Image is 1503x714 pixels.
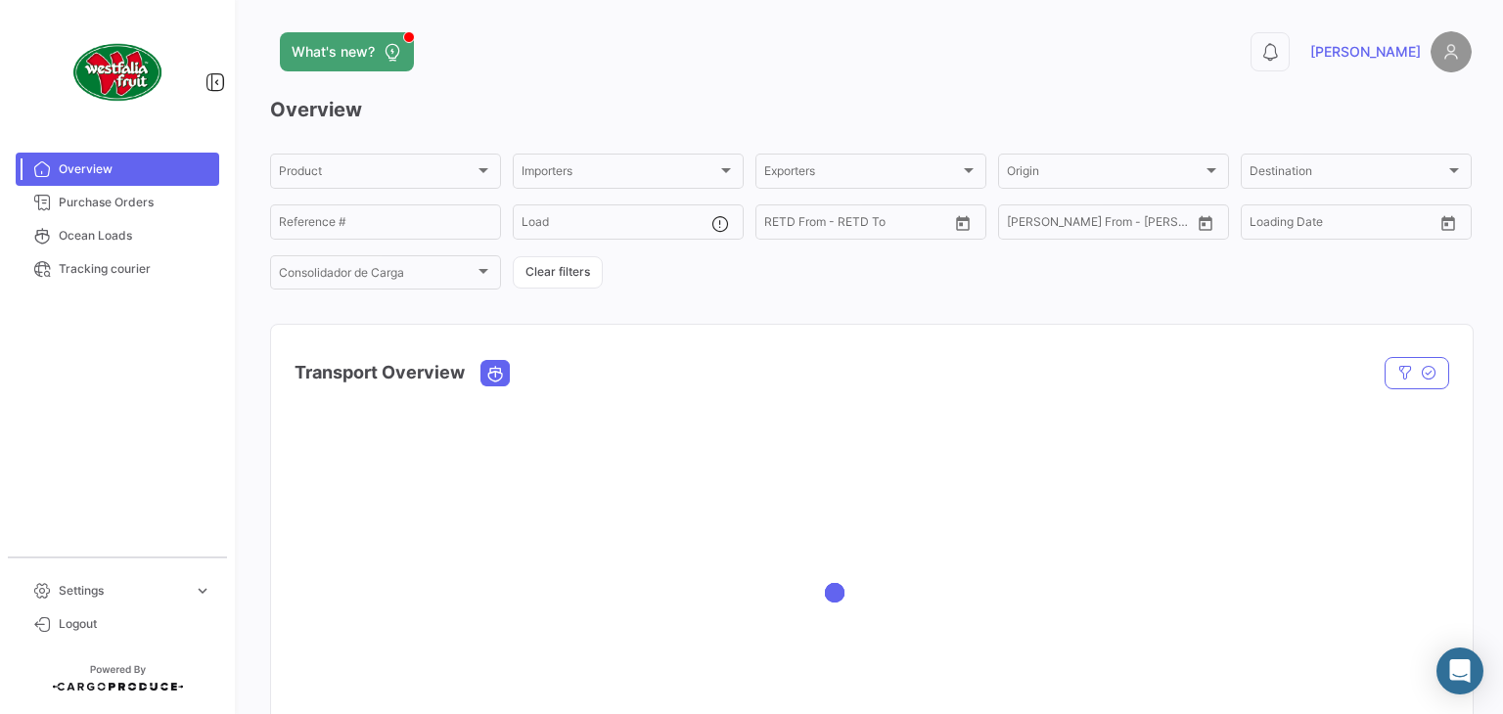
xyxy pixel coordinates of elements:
button: Open calendar [948,208,978,238]
span: Overview [59,160,211,178]
span: Settings [59,582,186,600]
a: Overview [16,153,219,186]
input: From [764,218,792,232]
span: Logout [59,615,211,633]
button: Ocean [481,361,509,385]
span: Purchase Orders [59,194,211,211]
span: Origin [1007,167,1203,181]
button: What's new? [280,32,414,71]
input: To [1048,218,1136,232]
button: Open calendar [1191,208,1220,238]
span: Consolidador de Carga [279,269,475,283]
button: Clear filters [513,256,603,289]
span: Product [279,167,475,181]
input: From [1250,218,1277,232]
a: Purchase Orders [16,186,219,219]
a: Ocean Loads [16,219,219,252]
img: placeholder-user.png [1431,31,1472,72]
span: Destination [1250,167,1445,181]
span: expand_more [194,582,211,600]
span: Exporters [764,167,960,181]
h3: Overview [270,96,1472,123]
span: [PERSON_NAME] [1310,42,1421,62]
span: Importers [522,167,717,181]
button: Open calendar [1434,208,1463,238]
span: Tracking courier [59,260,211,278]
img: client-50.png [68,23,166,121]
input: To [805,218,893,232]
span: Ocean Loads [59,227,211,245]
h4: Transport Overview [295,359,465,386]
input: From [1007,218,1034,232]
div: Abrir Intercom Messenger [1436,647,1483,694]
a: Tracking courier [16,252,219,286]
span: What's new? [292,42,375,62]
input: To [1291,218,1379,232]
